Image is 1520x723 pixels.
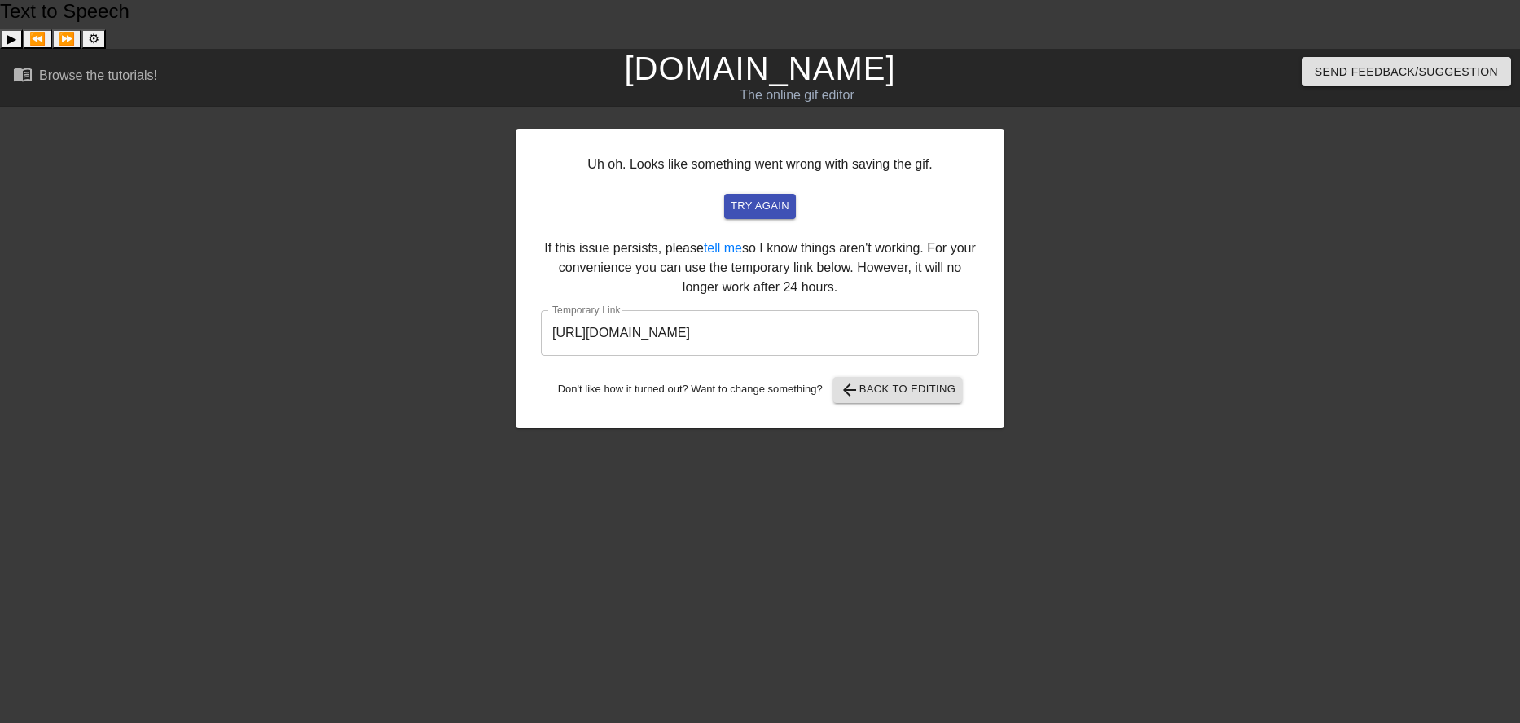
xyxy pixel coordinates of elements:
[1302,57,1511,87] button: Send Feedback/Suggestion
[23,29,52,49] button: Previous
[13,64,157,90] a: Browse the tutorials!
[39,68,157,82] div: Browse the tutorials!
[13,64,33,84] span: menu_book
[724,194,796,219] button: try again
[52,29,81,49] button: Forward
[840,380,956,400] span: Back to Editing
[731,197,789,216] span: try again
[1315,62,1498,82] span: Send Feedback/Suggestion
[81,29,106,49] button: Settings
[833,377,963,403] button: Back to Editing
[541,310,979,356] input: bare
[541,377,979,403] div: Don't like how it turned out? Want to change something?
[515,85,1079,105] div: The online gif editor
[624,50,895,86] a: [DOMAIN_NAME]
[516,129,1004,428] div: Uh oh. Looks like something went wrong with saving the gif. If this issue persists, please so I k...
[840,380,859,400] span: arrow_back
[704,241,742,255] a: tell me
